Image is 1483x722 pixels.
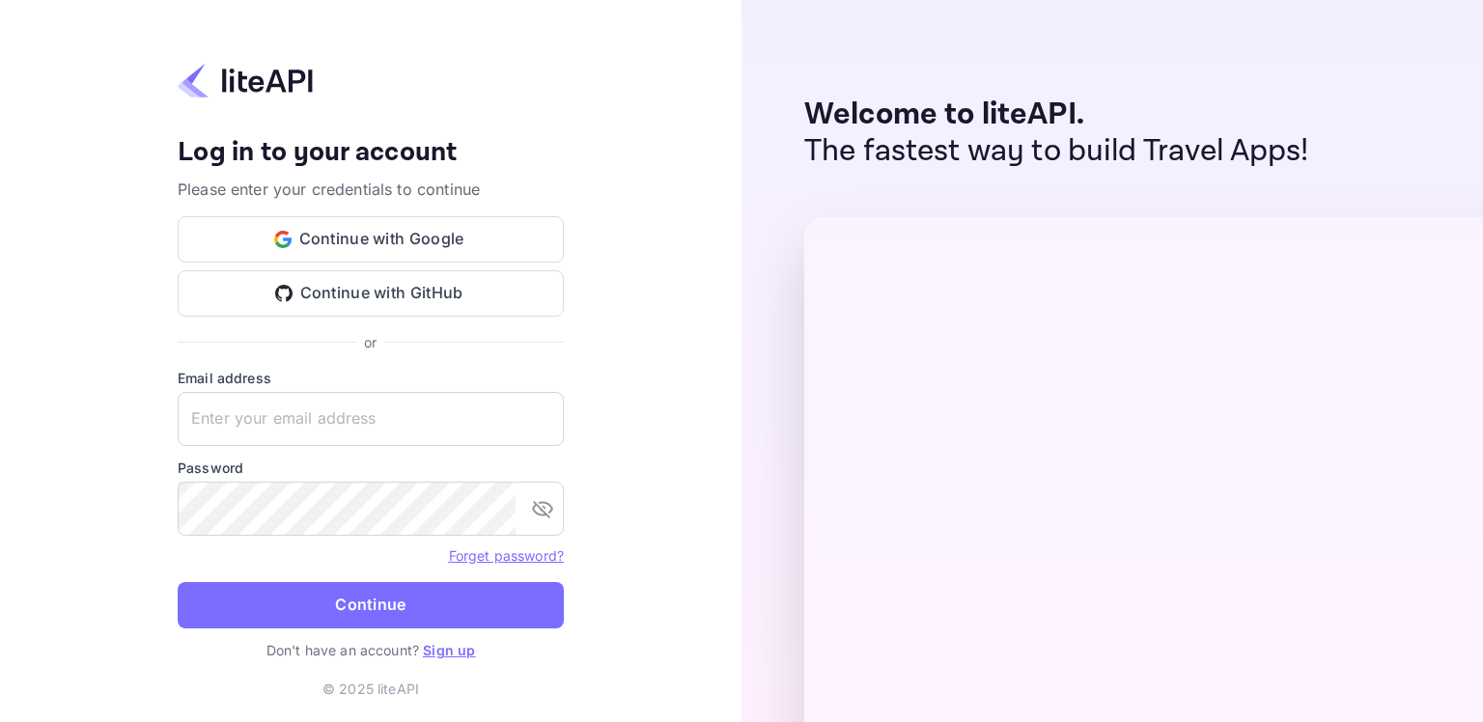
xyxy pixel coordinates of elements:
[178,270,564,317] button: Continue with GitHub
[178,392,564,446] input: Enter your email address
[178,640,564,660] p: Don't have an account?
[178,368,564,388] label: Email address
[322,679,419,699] p: © 2025 liteAPI
[804,97,1309,133] p: Welcome to liteAPI.
[178,458,564,478] label: Password
[178,178,564,201] p: Please enter your credentials to continue
[423,642,475,658] a: Sign up
[178,62,313,99] img: liteapi
[449,545,564,565] a: Forget password?
[178,582,564,628] button: Continue
[804,133,1309,170] p: The fastest way to build Travel Apps!
[364,332,377,352] p: or
[449,547,564,564] a: Forget password?
[523,489,562,528] button: toggle password visibility
[178,216,564,263] button: Continue with Google
[178,136,564,170] h4: Log in to your account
